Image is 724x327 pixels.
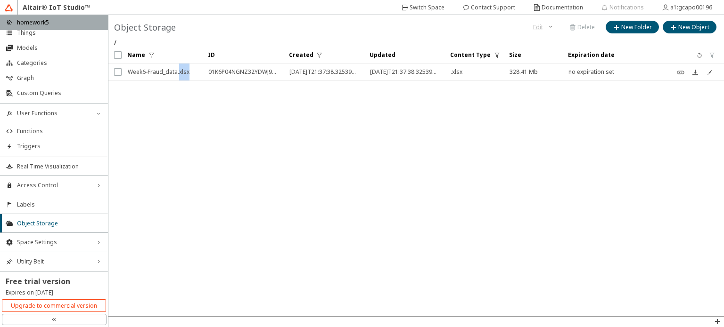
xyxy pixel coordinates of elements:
span: User Functions [17,110,91,117]
unity-button: Edit expiration [703,66,716,79]
span: Access Control [17,182,91,189]
p: homework5 [17,18,49,26]
div: 01K6P04NGNZ32YDWJ9CP1VKEWY [208,64,277,80]
div: no expiration set [568,64,614,80]
span: Utility Belt [17,258,91,265]
div: Week6-Fraud_data.xlsx [128,64,189,80]
span: Things [17,29,102,37]
span: Triggers [17,143,102,150]
span: Real Time Visualization [17,163,102,170]
span: Functions [17,128,102,135]
unity-button: Create Link [674,66,687,79]
span: Labels [17,201,102,208]
span: Object Storage [17,220,102,227]
span: Custom Queries [17,89,102,97]
span: Categories [17,59,102,67]
div: 328.41 Mb [510,64,538,80]
div: Edit [533,23,543,31]
span: Space Settings [17,239,91,246]
span: Graph [17,74,102,82]
span: Models [17,44,102,52]
a: / [112,39,118,47]
unity-button: Download [689,66,701,79]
